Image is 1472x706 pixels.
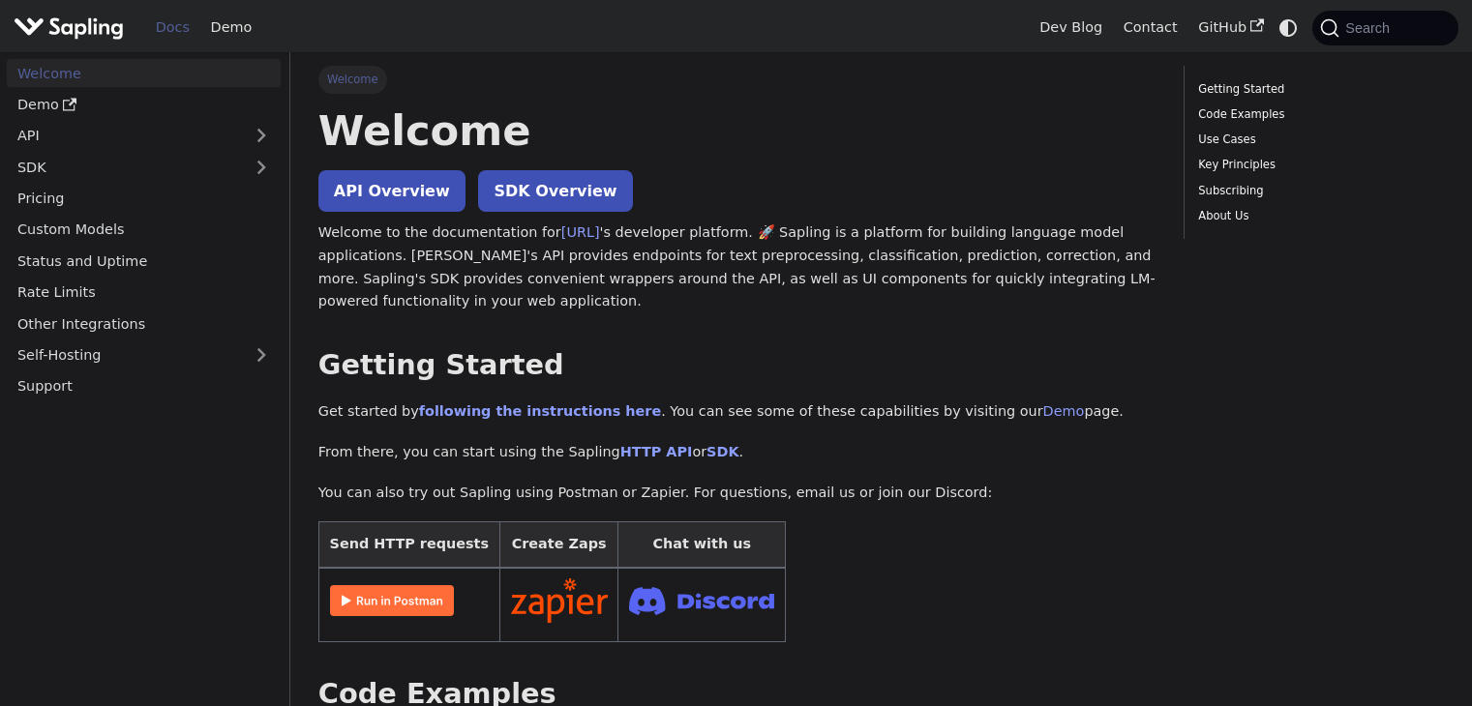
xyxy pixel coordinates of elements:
[1043,403,1085,419] a: Demo
[7,153,242,181] a: SDK
[318,170,466,212] a: API Overview
[7,122,242,150] a: API
[7,279,281,307] a: Rate Limits
[629,581,774,621] img: Join Discord
[499,522,618,568] th: Create Zaps
[1029,13,1112,43] a: Dev Blog
[561,224,600,240] a: [URL]
[419,403,661,419] a: following the instructions here
[318,221,1156,313] p: Welcome to the documentation for 's developer platform. 🚀 Sapling is a platform for building lang...
[318,348,1156,383] h2: Getting Started
[14,14,124,42] img: Sapling.ai
[1198,156,1437,174] a: Key Principles
[7,216,281,244] a: Custom Models
[1198,131,1437,149] a: Use Cases
[1275,14,1303,42] button: Switch between dark and light mode (currently system mode)
[1198,182,1437,200] a: Subscribing
[1339,20,1401,36] span: Search
[242,153,281,181] button: Expand sidebar category 'SDK'
[7,185,281,213] a: Pricing
[1187,13,1274,43] a: GitHub
[318,104,1156,157] h1: Welcome
[1198,80,1437,99] a: Getting Started
[7,341,281,369] a: Self-Hosting
[318,66,1156,93] nav: Breadcrumbs
[478,170,632,212] a: SDK Overview
[330,585,454,616] img: Run in Postman
[7,59,281,87] a: Welcome
[7,247,281,275] a: Status and Uptime
[706,444,738,459] a: SDK
[318,482,1156,505] p: You can also try out Sapling using Postman or Zapier. For questions, email us or join our Discord:
[1312,11,1457,45] button: Search (Command+K)
[318,66,387,93] span: Welcome
[200,13,262,43] a: Demo
[242,122,281,150] button: Expand sidebar category 'API'
[1198,207,1437,225] a: About Us
[511,578,608,623] img: Connect in Zapier
[7,91,281,119] a: Demo
[7,309,281,338] a: Other Integrations
[7,372,281,400] a: Support
[318,400,1156,424] p: Get started by . You can see some of these capabilities by visiting our page.
[618,522,786,568] th: Chat with us
[318,441,1156,464] p: From there, you can start using the Sapling or .
[1198,105,1437,124] a: Code Examples
[145,13,200,43] a: Docs
[620,444,693,459] a: HTTP API
[318,522,499,568] th: Send HTTP requests
[14,14,131,42] a: Sapling.aiSapling.ai
[1113,13,1188,43] a: Contact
